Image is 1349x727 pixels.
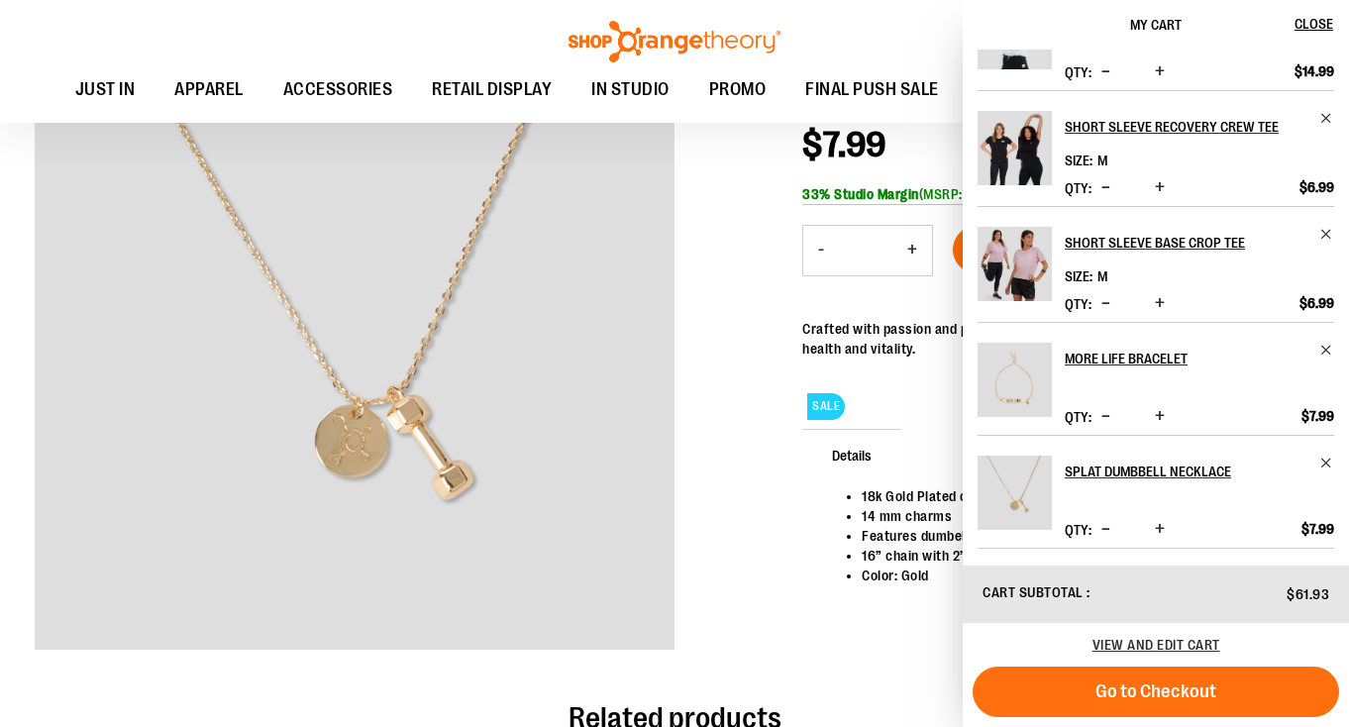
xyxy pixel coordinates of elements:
[803,226,839,275] button: Decrease product quantity
[1301,407,1334,425] span: $7.99
[432,67,552,112] span: RETAIL DISPLAY
[862,526,1295,546] li: Features dumbell charm with splat icon
[1319,456,1334,470] a: Remove item
[862,486,1295,506] li: 18k Gold Plated over Brass
[75,67,136,112] span: JUST IN
[566,21,783,62] img: Shop Orangetheory
[1130,17,1182,33] span: My Cart
[1065,296,1091,312] label: Qty
[1319,343,1334,358] a: Remove item
[1065,343,1334,374] a: More Life Bracelet
[1065,111,1307,143] h2: Short Sleeve Recovery Crew Tee
[1065,111,1334,143] a: Short Sleeve Recovery Crew Tee
[953,225,1076,274] button: Add to Cart
[1295,16,1333,32] span: Close
[978,227,1052,301] img: Short Sleeve Base Crop Tee
[1299,294,1334,312] span: $6.99
[1065,522,1091,538] label: Qty
[1097,268,1107,284] span: M
[862,566,1295,585] li: Color: Gold
[973,667,1339,717] button: Go to Checkout
[805,67,939,112] span: FINAL PUSH SALE
[978,456,1052,530] img: Splat Dumbbell Necklace
[978,111,1052,185] img: Short Sleeve Recovery Crew Tee
[1065,268,1092,284] dt: Size
[1096,178,1115,198] button: Decrease product quantity
[839,227,892,274] input: Product quantity
[978,111,1052,198] a: Short Sleeve Recovery Crew Tee
[1295,62,1334,80] span: $14.99
[1065,456,1334,487] a: Splat Dumbbell Necklace
[802,184,1314,204] div: (MSRP: $11.95)
[1319,111,1334,126] a: Remove item
[802,186,919,202] b: 33% Studio Margin
[1150,62,1170,82] button: Increase product quantity
[978,435,1334,549] li: Product
[1287,586,1329,602] span: $61.93
[1150,178,1170,198] button: Increase product quantity
[709,67,767,112] span: PROMO
[802,125,886,165] span: $7.99
[978,456,1052,543] a: Splat Dumbbell Necklace
[978,206,1334,322] li: Product
[978,227,1052,314] a: Short Sleeve Base Crop Tee
[978,343,1052,417] img: More Life Bracelet
[1096,407,1115,427] button: Decrease product quantity
[1299,178,1334,196] span: $6.99
[978,343,1052,430] a: More Life Bracelet
[591,67,670,112] span: IN STUDIO
[978,322,1334,435] li: Product
[862,546,1295,566] li: 16” chain with 2” inch extender
[1301,520,1334,538] span: $7.99
[1096,294,1115,314] button: Decrease product quantity
[1097,153,1107,168] span: M
[1065,153,1092,168] dt: Size
[35,13,674,653] div: Front facing view of plus Necklace - Gold
[1065,64,1091,80] label: Qty
[35,13,674,653] div: carousel
[892,226,932,275] button: Increase product quantity
[1065,227,1334,259] a: Short Sleeve Base Crop Tee
[802,319,1314,359] div: Crafted with passion and precision, this necklace celebrates your dedication to health and vitality.
[1095,680,1216,702] span: Go to Checkout
[1065,409,1091,425] label: Qty
[1065,343,1307,374] h2: More Life Bracelet
[1096,520,1115,540] button: Decrease product quantity
[807,393,845,420] span: SALE
[1096,62,1115,82] button: Decrease product quantity
[35,10,674,650] img: Front facing view of plus Necklace - Gold
[1319,227,1334,242] a: Remove item
[1150,407,1170,427] button: Increase product quantity
[1150,294,1170,314] button: Increase product quantity
[283,67,393,112] span: ACCESSORIES
[802,429,901,480] span: Details
[174,67,244,112] span: APPAREL
[1065,456,1307,487] h2: Splat Dumbbell Necklace
[983,584,1084,600] span: Cart Subtotal
[978,90,1334,206] li: Product
[1065,227,1307,259] h2: Short Sleeve Base Crop Tee
[862,506,1295,526] li: 14 mm charms
[1150,520,1170,540] button: Increase product quantity
[1065,180,1091,196] label: Qty
[1092,637,1220,653] a: View and edit cart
